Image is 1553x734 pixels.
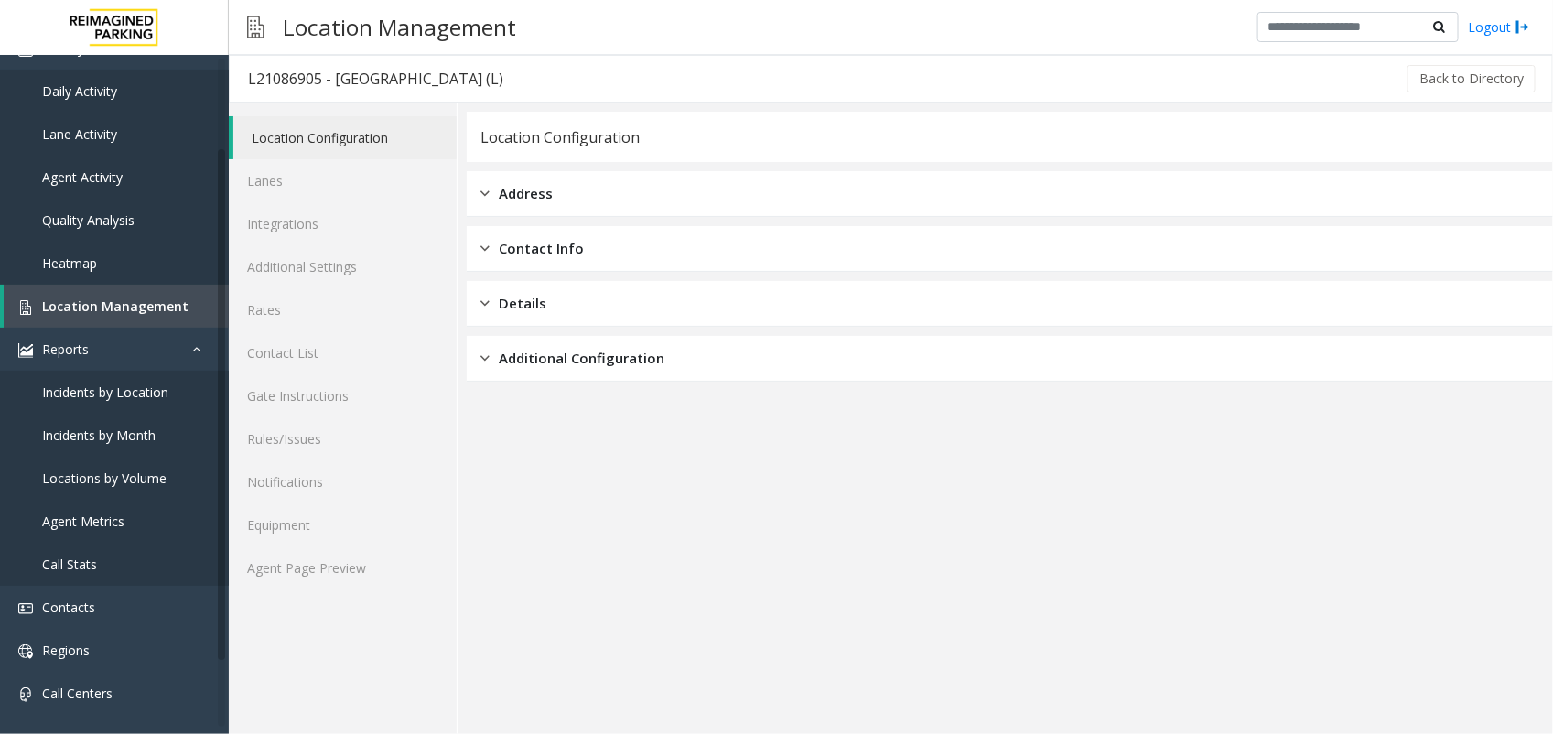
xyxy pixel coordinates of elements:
[229,288,457,331] a: Rates
[233,116,457,159] a: Location Configuration
[247,5,264,49] img: pageIcon
[42,211,135,229] span: Quality Analysis
[229,546,457,589] a: Agent Page Preview
[229,159,457,202] a: Lanes
[480,293,490,314] img: closed
[42,470,167,487] span: Locations by Volume
[42,426,156,444] span: Incidents by Month
[18,300,33,315] img: 'icon'
[1515,17,1530,37] img: logout
[18,687,33,702] img: 'icon'
[42,599,95,616] span: Contacts
[274,5,525,49] h3: Location Management
[499,348,664,369] span: Additional Configuration
[248,67,503,91] div: L21086905 - [GEOGRAPHIC_DATA] (L)
[229,331,457,374] a: Contact List
[18,601,33,616] img: 'icon'
[229,460,457,503] a: Notifications
[1407,65,1536,92] button: Back to Directory
[42,82,117,100] span: Daily Activity
[1468,17,1530,37] a: Logout
[499,183,553,204] span: Address
[4,285,229,328] a: Location Management
[42,685,113,702] span: Call Centers
[499,238,584,259] span: Contact Info
[229,374,457,417] a: Gate Instructions
[18,644,33,659] img: 'icon'
[229,503,457,546] a: Equipment
[480,183,490,204] img: closed
[42,168,123,186] span: Agent Activity
[42,125,117,143] span: Lane Activity
[229,417,457,460] a: Rules/Issues
[42,297,189,315] span: Location Management
[499,293,546,314] span: Details
[480,125,640,149] div: Location Configuration
[42,340,89,358] span: Reports
[42,556,97,573] span: Call Stats
[480,238,490,259] img: closed
[42,642,90,659] span: Regions
[229,202,457,245] a: Integrations
[42,513,124,530] span: Agent Metrics
[229,245,457,288] a: Additional Settings
[480,348,490,369] img: closed
[42,254,97,272] span: Heatmap
[18,343,33,358] img: 'icon'
[42,383,168,401] span: Incidents by Location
